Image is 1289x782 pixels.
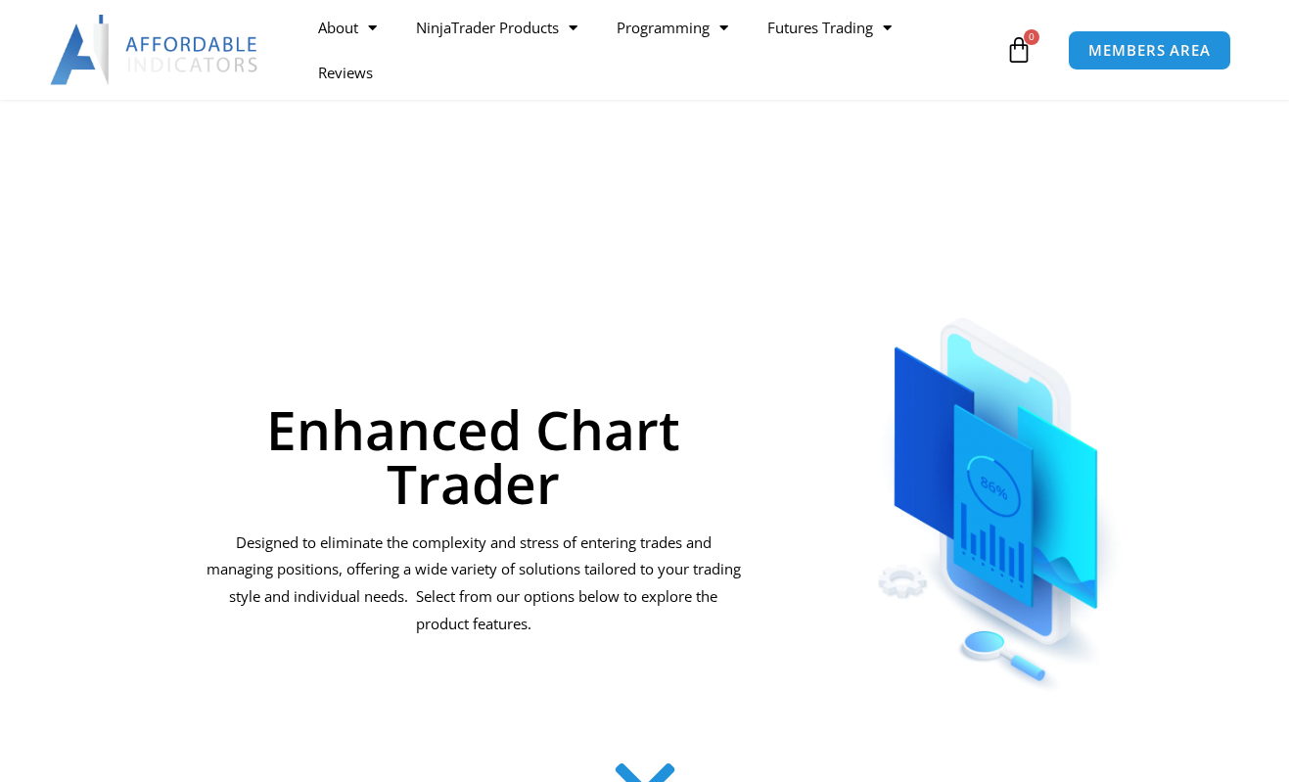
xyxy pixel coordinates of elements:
[396,5,597,50] a: NinjaTrader Products
[1088,43,1211,58] span: MEMBERS AREA
[1024,29,1039,45] span: 0
[299,50,392,95] a: Reviews
[204,402,744,510] h1: Enhanced Chart Trader
[597,5,748,50] a: Programming
[204,529,744,638] p: Designed to eliminate the complexity and stress of entering trades and managing positions, offeri...
[748,5,911,50] a: Futures Trading
[299,5,1000,95] nav: Menu
[1068,30,1231,70] a: MEMBERS AREA
[299,5,396,50] a: About
[50,15,260,85] img: LogoAI | Affordable Indicators – NinjaTrader
[821,276,1176,698] img: ChartTrader | Affordable Indicators – NinjaTrader
[976,22,1062,78] a: 0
